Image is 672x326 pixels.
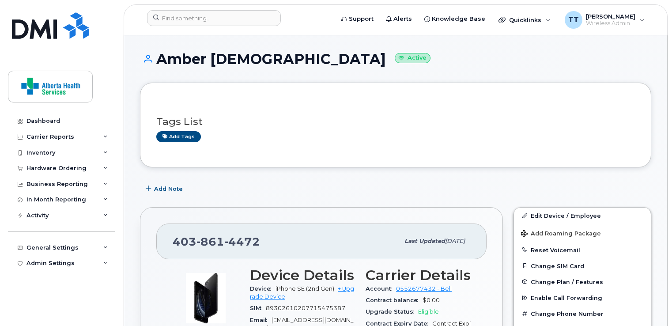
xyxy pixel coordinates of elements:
button: Enable Call Forwarding [514,290,651,306]
span: 89302610207715475387 [266,305,345,311]
span: SIM [250,305,266,311]
span: Enable Call Forwarding [531,295,602,301]
a: 0552677432 - Bell [396,285,452,292]
span: 4472 [224,235,260,248]
span: iPhone SE (2nd Gen) [276,285,334,292]
span: $0.00 [423,297,440,303]
h3: Carrier Details [366,267,471,283]
button: Add Roaming Package [514,224,651,242]
span: Change Plan / Features [531,278,603,285]
span: 861 [196,235,224,248]
span: [DATE] [445,238,465,244]
img: image20231002-3703462-1mz9tax.jpeg [179,272,232,325]
span: Add Roaming Package [521,230,601,239]
span: Last updated [404,238,445,244]
span: Account [366,285,396,292]
h1: Amber [DEMOGRAPHIC_DATA] [140,51,651,67]
button: Reset Voicemail [514,242,651,258]
small: Active [395,53,430,63]
span: Add Note [154,185,183,193]
button: Change Plan / Features [514,274,651,290]
span: Upgrade Status [366,308,418,315]
h3: Device Details [250,267,355,283]
button: Change SIM Card [514,258,651,274]
span: Email [250,317,272,323]
a: Edit Device / Employee [514,208,651,224]
span: 403 [173,235,260,248]
h3: Tags List [156,116,635,127]
span: Device [250,285,276,292]
button: Change Phone Number [514,306,651,322]
a: Add tags [156,131,201,142]
span: Eligible [418,308,439,315]
span: Contract balance [366,297,423,303]
button: Add Note [140,181,190,197]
